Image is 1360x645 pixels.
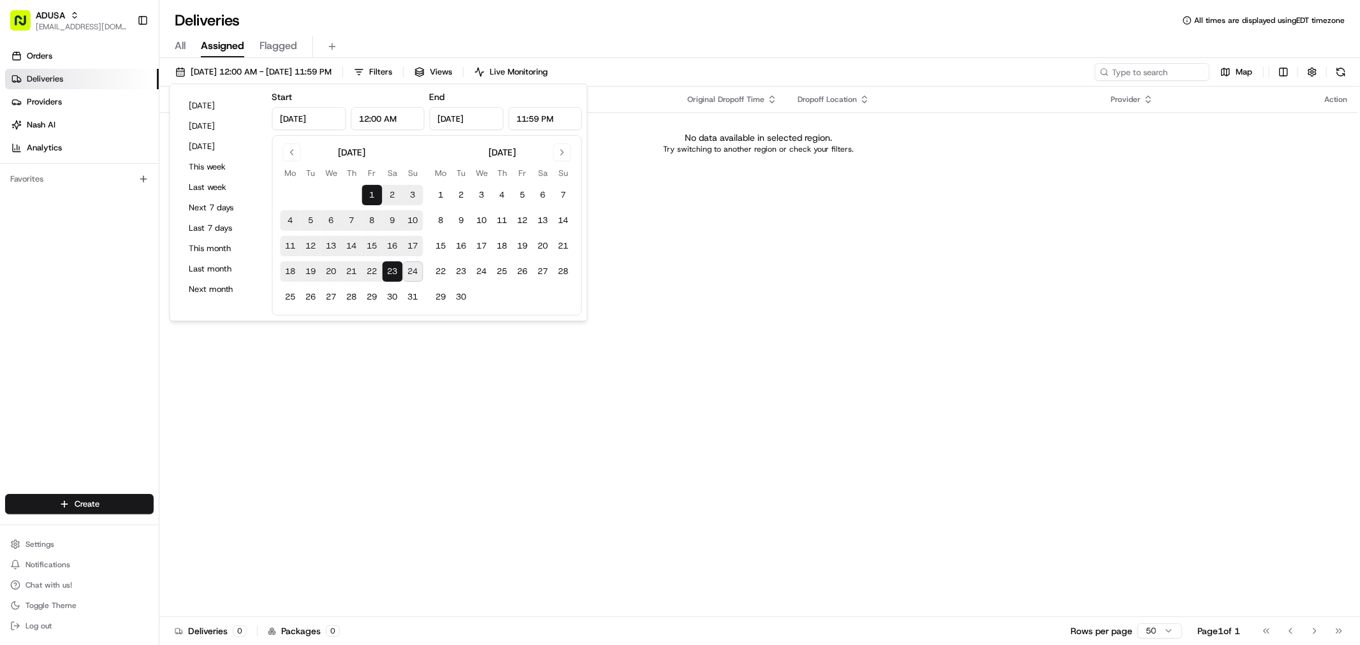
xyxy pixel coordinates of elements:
[492,236,513,256] button: 18
[170,63,337,81] button: [DATE] 12:00 AM - [DATE] 11:59 PM
[492,166,513,180] th: Thursday
[5,92,159,112] a: Providers
[472,236,492,256] button: 17
[5,138,159,158] a: Analytics
[430,107,504,130] input: Date
[533,185,553,205] button: 6
[533,210,553,231] button: 13
[27,50,52,62] span: Orders
[383,185,403,205] button: 2
[301,166,321,180] th: Tuesday
[431,185,451,205] button: 1
[13,186,23,196] div: 📗
[26,560,70,570] span: Notifications
[798,94,857,105] span: Dropoff Location
[301,210,321,231] button: 5
[472,261,492,282] button: 24
[348,63,398,81] button: Filters
[362,210,383,231] button: 8
[342,210,362,231] button: 7
[27,142,62,154] span: Analytics
[431,261,451,282] button: 22
[383,210,403,231] button: 9
[533,261,553,282] button: 27
[553,185,574,205] button: 7
[362,166,383,180] th: Friday
[183,260,260,278] button: Last month
[175,625,247,637] div: Deliveries
[43,122,209,134] div: Start new chat
[321,210,342,231] button: 6
[513,185,533,205] button: 5
[43,134,161,145] div: We're available if you need us!
[36,22,127,32] button: [EMAIL_ADDRESS][DOMAIN_NAME]
[272,107,346,130] input: Date
[121,185,205,198] span: API Documentation
[403,236,423,256] button: 17
[26,600,77,611] span: Toggle Theme
[687,94,764,105] span: Original Dropoff Time
[26,580,72,590] span: Chat with us!
[27,96,62,108] span: Providers
[409,63,458,81] button: Views
[533,236,553,256] button: 20
[5,535,154,553] button: Settings
[383,261,403,282] button: 23
[342,166,362,180] th: Thursday
[362,185,383,205] button: 1
[362,261,383,282] button: 22
[469,63,553,81] button: Live Monitoring
[233,625,247,637] div: 0
[451,261,472,282] button: 23
[403,166,423,180] th: Sunday
[183,240,260,257] button: This month
[1111,94,1141,105] span: Provider
[533,166,553,180] th: Saturday
[1194,15,1345,25] span: All times are displayed using EDT timezone
[321,261,342,282] button: 20
[5,576,154,594] button: Chat with us!
[5,5,132,36] button: ADUSA[EMAIL_ADDRESS][DOMAIN_NAME]
[326,625,340,637] div: 0
[513,236,533,256] button: 19
[36,9,65,22] span: ADUSA
[5,617,154,635] button: Log out
[369,66,392,78] span: Filters
[1324,94,1347,105] div: Action
[513,210,533,231] button: 12
[430,91,445,103] label: End
[5,597,154,614] button: Toggle Theme
[508,107,582,130] input: Time
[553,210,574,231] button: 14
[342,287,362,307] button: 28
[431,287,451,307] button: 29
[90,215,154,226] a: Powered byPylon
[451,166,472,180] th: Tuesday
[472,210,492,231] button: 10
[103,180,210,203] a: 💻API Documentation
[383,166,403,180] th: Saturday
[403,287,423,307] button: 31
[183,178,260,196] button: Last week
[183,117,260,135] button: [DATE]
[472,185,492,205] button: 3
[127,216,154,226] span: Pylon
[431,166,451,180] th: Monday
[490,66,548,78] span: Live Monitoring
[553,236,574,256] button: 21
[663,144,854,154] p: Try switching to another region or check your filters.
[338,146,365,159] div: [DATE]
[301,236,321,256] button: 12
[383,236,403,256] button: 16
[33,82,210,96] input: Clear
[342,261,362,282] button: 21
[8,180,103,203] a: 📗Knowledge Base
[183,219,260,237] button: Last 7 days
[301,287,321,307] button: 26
[26,539,54,549] span: Settings
[272,91,293,103] label: Start
[362,287,383,307] button: 29
[75,498,99,510] span: Create
[183,138,260,156] button: [DATE]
